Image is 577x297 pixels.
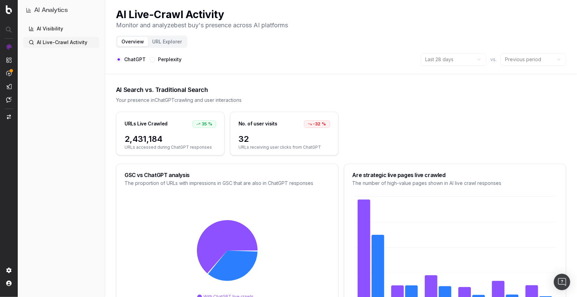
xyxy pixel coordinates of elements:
img: My account [6,281,12,286]
a: AI Live-Crawl Activity [23,37,99,48]
div: Are strategic live pages live crawled [352,172,558,178]
img: Analytics [6,44,12,50]
div: AI Search vs. Traditional Search [116,85,566,95]
h1: AI Live-Crawl Activity [116,8,288,21]
div: Your presence in ChatGPT crawling and user interactions [116,97,566,104]
button: Overview [117,37,148,46]
span: % [322,121,326,127]
img: Assist [6,97,12,103]
div: No. of user visits [239,120,277,127]
div: Open Intercom Messenger [554,274,570,290]
span: % [208,121,212,127]
img: Switch project [7,114,11,119]
div: The number of high-value pages shown in AI live crawl responses [352,180,558,187]
button: AI Analytics [26,5,97,15]
img: Activation [6,70,12,76]
p: Monitor and analyze best buy 's presence across AI platforms [116,21,288,30]
img: Intelligence [6,57,12,63]
div: -32 [304,120,330,128]
img: Botify logo [6,5,12,14]
img: Studio [6,84,12,89]
label: Perplexity [158,57,182,62]
span: vs. [490,56,496,63]
div: GSC vs ChatGPT analysis [125,172,330,178]
a: AI Visibility [23,23,99,34]
span: URLs receiving user clicks from ChatGPT [239,145,330,150]
div: The proportion of URLs with impressions in GSC that are also in ChatGPT responses [125,180,330,187]
img: Setting [6,268,12,273]
span: 2,431,184 [125,134,216,145]
button: URL Explorer [148,37,186,46]
span: URLs accessed during ChatGPT responses [125,145,216,150]
h1: AI Analytics [34,5,68,15]
div: URLs Live Crawled [125,120,168,127]
div: 35 [192,120,216,128]
span: 32 [239,134,330,145]
label: ChatGPT [124,57,146,62]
